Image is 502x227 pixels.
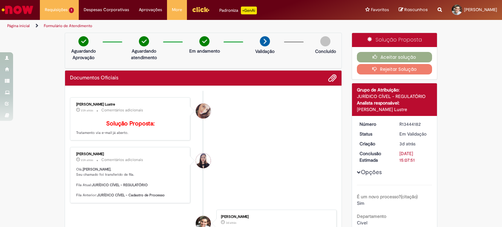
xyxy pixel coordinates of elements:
div: Juliana Cadete Silva Rodrigues [196,153,211,168]
img: ServiceNow [1,3,34,16]
img: arrow-next.png [260,36,270,46]
button: Adicionar anexos [328,74,337,82]
p: Aguardando Aprovação [68,48,99,61]
div: [DATE] 15:07:51 [399,150,430,163]
div: Solução Proposta [352,33,437,47]
img: check-circle-green.png [199,36,209,46]
span: [PERSON_NAME] [464,7,497,12]
p: Olá, , Seu chamado foi transferido de fila. Fila Atual: Fila Anterior: [76,167,185,198]
div: Em Validação [399,131,430,137]
span: Cível [357,220,367,226]
span: 1 [69,8,74,13]
dt: Conclusão Estimada [355,150,395,163]
span: 23h atrás [81,158,93,162]
a: Formulário de Atendimento [44,23,92,28]
img: check-circle-green.png [139,36,149,46]
span: Aprovações [139,7,162,13]
p: Aguardando atendimento [128,48,160,61]
img: img-circle-grey.png [320,36,330,46]
time: 27/08/2025 10:08:36 [81,158,93,162]
div: [PERSON_NAME] Lustre [357,106,432,113]
div: R13444182 [399,121,430,127]
div: [PERSON_NAME] Lustre [76,103,185,106]
time: 25/08/2025 13:07:33 [226,221,236,225]
img: click_logo_yellow_360x200.png [192,5,209,14]
div: Paola Stolagli Lustre [196,104,211,119]
span: Requisições [45,7,68,13]
div: Analista responsável: [357,100,432,106]
time: 27/08/2025 10:31:52 [81,108,93,112]
small: Comentários adicionais [101,157,143,163]
div: Padroniza [219,7,257,14]
p: Tratamento via e-mail já aberto. [76,121,185,136]
button: Rejeitar Solução [357,64,432,74]
div: [PERSON_NAME] [76,152,185,156]
button: Aceitar solução [357,52,432,62]
a: Rascunhos [399,7,428,13]
div: JURÍDICO CÍVEL - REGULATÓRIO [357,93,432,100]
span: Sim [357,200,364,206]
p: Concluído [315,48,336,55]
small: Comentários adicionais [101,107,143,113]
a: Página inicial [7,23,30,28]
span: 3d atrás [399,141,415,147]
span: Rascunhos [404,7,428,13]
span: 3d atrás [226,221,236,225]
p: Validação [255,48,275,55]
span: Favoritos [371,7,389,13]
b: Departamento [357,213,386,219]
img: check-circle-green.png [78,36,89,46]
span: 23h atrás [81,108,93,112]
p: +GenAi [241,7,257,14]
dt: Número [355,121,395,127]
dt: Status [355,131,395,137]
div: 25/08/2025 13:07:48 [399,140,430,147]
time: 25/08/2025 13:07:48 [399,141,415,147]
span: More [172,7,182,13]
p: Em andamento [189,48,220,54]
b: [PERSON_NAME] [83,167,110,172]
div: Grupo de Atribuição: [357,87,432,93]
dt: Criação [355,140,395,147]
div: [PERSON_NAME] [221,215,330,219]
ul: Trilhas de página [5,20,330,32]
span: Despesas Corporativas [84,7,129,13]
b: JURÍDICO CÍVEL - REGULATÓRIO [92,183,148,187]
b: Solução Proposta: [106,120,155,127]
b: É um novo processo?(citação) [357,194,418,200]
h2: Documentos Oficiais Histórico de tíquete [70,75,118,81]
b: JURÍDICO CÍVEL - Cadastro de Processo [97,193,165,198]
